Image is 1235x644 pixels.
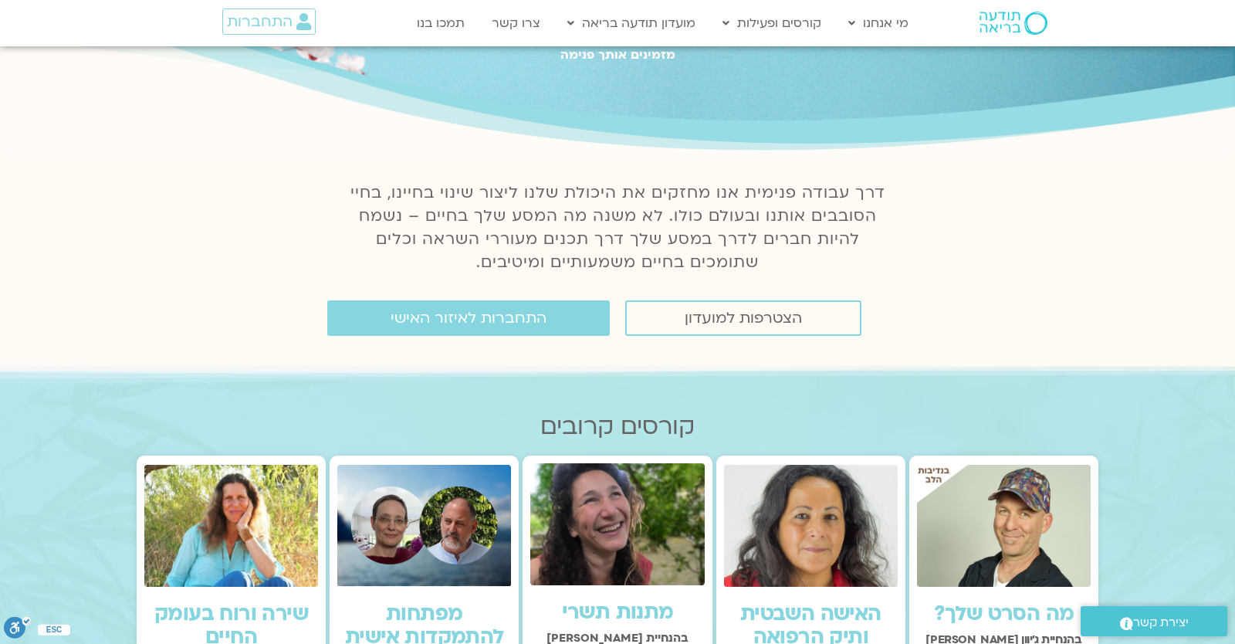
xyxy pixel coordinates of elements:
a: מועדון תודעה בריאה [560,8,703,38]
span: הצטרפות למועדון [685,310,802,327]
a: הצטרפות למועדון [625,300,861,336]
a: מתנות תשרי [562,598,674,626]
a: התחברות לאיזור האישי [327,300,610,336]
a: קורסים ופעילות [715,8,829,38]
span: התחברות לאיזור האישי [391,310,546,327]
a: התחברות [222,8,316,35]
img: תודעה בריאה [980,12,1047,35]
a: צרו קשר [484,8,548,38]
a: מי אנחנו [841,8,916,38]
span: התחברות [227,13,293,30]
a: יצירת קשר [1081,606,1227,636]
span: יצירת קשר [1133,612,1189,633]
h2: קורסים קרובים [137,413,1098,440]
a: תמכו בנו [409,8,472,38]
a: מה הסרט שלך? [934,600,1074,628]
p: דרך עבודה פנימית אנו מחזקים את היכולת שלנו ליצור שינוי בחיינו, בחיי הסובבים אותנו ובעולם כולו. לא... [341,181,894,274]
